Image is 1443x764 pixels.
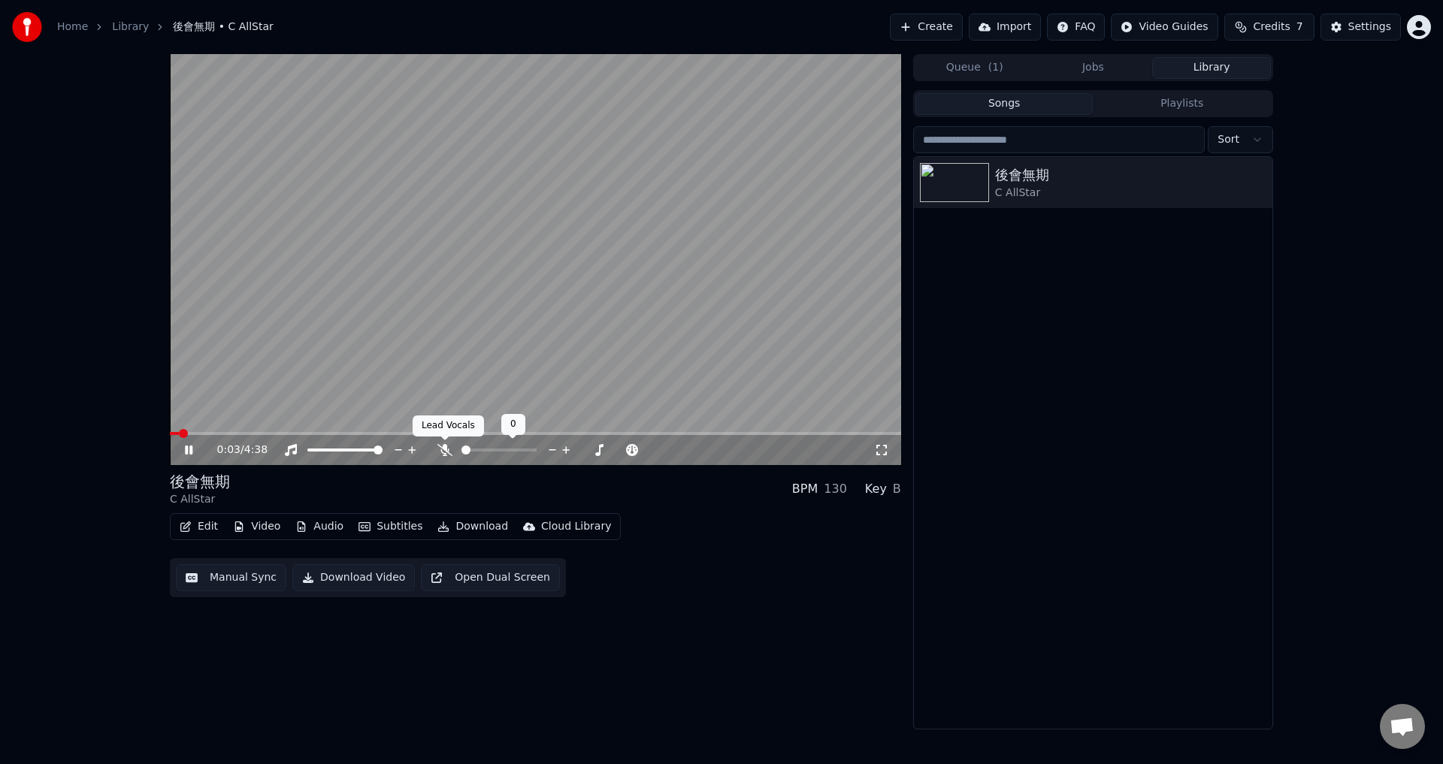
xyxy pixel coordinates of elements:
span: Sort [1218,132,1239,147]
button: Video Guides [1111,14,1218,41]
button: Download [431,516,514,537]
div: 130 [824,480,847,498]
div: Settings [1348,20,1391,35]
span: 後會無期 • C AllStar [173,20,273,35]
span: Credits [1253,20,1290,35]
div: C AllStar [995,186,1266,201]
div: / [217,442,253,457]
a: Library [112,20,149,35]
span: 7 [1296,20,1303,35]
button: FAQ [1047,14,1105,41]
button: Jobs [1034,57,1153,79]
button: Download Video [292,564,415,591]
button: Manual Sync [176,564,286,591]
button: Queue [915,57,1034,79]
div: 後會無期 [995,165,1266,186]
div: Lead Vocals [413,415,484,436]
button: Songs [915,93,1094,115]
button: Library [1152,57,1271,79]
div: Cloud Library [541,519,611,534]
div: B [893,480,901,498]
button: Subtitles [352,516,428,537]
div: 0 [501,414,525,435]
nav: breadcrumb [57,20,274,35]
div: Key [865,480,887,498]
img: youka [12,12,42,42]
span: 4:38 [244,442,268,457]
button: Create [890,14,963,41]
button: Edit [174,516,224,537]
button: Video [227,516,286,537]
span: 0:03 [217,442,240,457]
div: 後會無期 [170,471,230,492]
button: Settings [1320,14,1401,41]
a: Open chat [1380,704,1425,749]
button: Credits7 [1224,14,1314,41]
a: Home [57,20,88,35]
span: ( 1 ) [988,60,1003,75]
button: Audio [289,516,349,537]
button: Open Dual Screen [421,564,560,591]
div: C AllStar [170,492,230,507]
button: Import [969,14,1041,41]
button: Playlists [1093,93,1271,115]
div: BPM [792,480,818,498]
